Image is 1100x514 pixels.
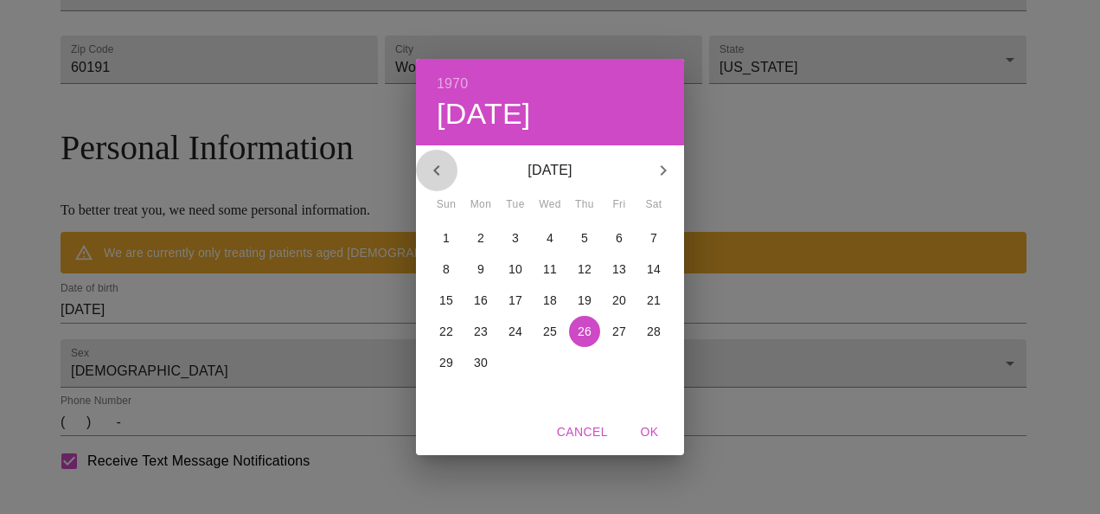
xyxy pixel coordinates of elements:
p: 9 [477,260,484,278]
p: 21 [647,292,661,309]
p: 28 [647,323,661,340]
p: 2 [477,229,484,247]
span: Wed [534,196,566,214]
span: Thu [569,196,600,214]
button: 12 [569,254,600,285]
button: 24 [500,316,531,347]
button: 16 [465,285,496,316]
p: 18 [543,292,557,309]
p: 20 [612,292,626,309]
p: 27 [612,323,626,340]
button: 14 [638,254,669,285]
button: 26 [569,316,600,347]
p: 11 [543,260,557,278]
button: 5 [569,222,600,254]
p: 24 [508,323,522,340]
span: Tue [500,196,531,214]
button: 15 [431,285,462,316]
button: 8 [431,254,462,285]
p: 4 [547,229,553,247]
button: 1970 [437,72,468,96]
button: 18 [534,285,566,316]
p: 7 [650,229,657,247]
button: 10 [500,254,531,285]
p: 10 [508,260,522,278]
p: 17 [508,292,522,309]
button: 2 [465,222,496,254]
button: [DATE] [437,96,531,132]
button: 6 [604,222,635,254]
p: 12 [578,260,592,278]
span: Sun [431,196,462,214]
button: 17 [500,285,531,316]
p: 16 [474,292,488,309]
p: [DATE] [457,160,643,181]
span: Sat [638,196,669,214]
button: 27 [604,316,635,347]
span: OK [629,421,670,443]
button: 23 [465,316,496,347]
p: 8 [443,260,450,278]
p: 30 [474,354,488,371]
button: 30 [465,347,496,378]
button: Cancel [550,416,615,448]
button: 1 [431,222,462,254]
button: OK [622,416,677,448]
p: 3 [512,229,519,247]
span: Cancel [557,421,608,443]
button: 13 [604,254,635,285]
p: 1 [443,229,450,247]
button: 4 [534,222,566,254]
span: Mon [465,196,496,214]
button: 20 [604,285,635,316]
p: 15 [439,292,453,309]
p: 6 [616,229,623,247]
p: 26 [578,323,592,340]
button: 7 [638,222,669,254]
button: 3 [500,222,531,254]
button: 9 [465,254,496,285]
p: 13 [612,260,626,278]
p: 5 [581,229,588,247]
p: 23 [474,323,488,340]
p: 22 [439,323,453,340]
span: Fri [604,196,635,214]
button: 19 [569,285,600,316]
p: 29 [439,354,453,371]
button: 11 [534,254,566,285]
button: 25 [534,316,566,347]
p: 14 [647,260,661,278]
p: 25 [543,323,557,340]
button: 29 [431,347,462,378]
button: 28 [638,316,669,347]
button: 22 [431,316,462,347]
button: 21 [638,285,669,316]
p: 19 [578,292,592,309]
